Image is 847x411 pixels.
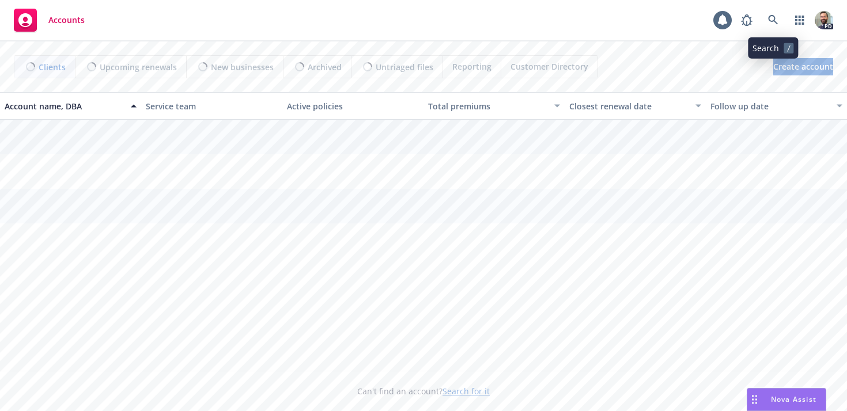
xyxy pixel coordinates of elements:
div: Drag to move [747,389,762,410]
button: Active policies [282,92,423,120]
span: Clients [39,61,66,73]
span: New businesses [211,61,274,73]
a: Accounts [9,4,89,36]
img: photo [815,11,833,29]
span: Upcoming renewals [100,61,177,73]
button: Service team [141,92,282,120]
div: Service team [146,100,278,112]
span: Archived [308,61,342,73]
span: Untriaged files [376,61,433,73]
button: Nova Assist [747,388,826,411]
div: Total premiums [428,100,547,112]
button: Follow up date [706,92,847,120]
div: Closest renewal date [569,100,689,112]
div: Active policies [287,100,419,112]
span: Can't find an account? [357,385,490,397]
a: Switch app [788,9,811,32]
a: Create account [773,58,833,75]
span: Reporting [452,60,491,73]
span: Nova Assist [771,394,816,404]
a: Search [762,9,785,32]
span: Customer Directory [511,60,588,73]
a: Report a Bug [735,9,758,32]
a: Search for it [443,386,490,397]
div: Follow up date [710,100,830,112]
span: Create account [773,56,833,78]
span: Accounts [48,16,85,25]
div: Account name, DBA [5,100,124,112]
button: Total premiums [423,92,565,120]
button: Closest renewal date [565,92,706,120]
